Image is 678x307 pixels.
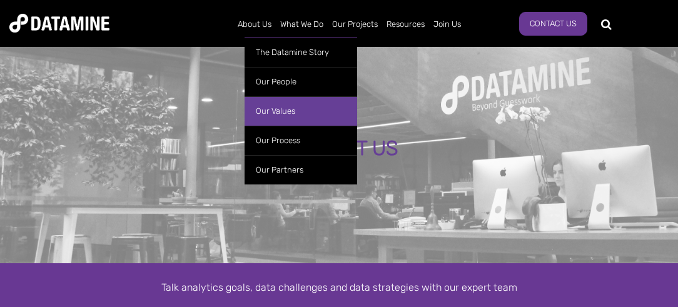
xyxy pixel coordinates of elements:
[328,8,382,41] a: Our Projects
[245,38,357,67] a: The Datamine Story
[84,138,594,160] div: CONTACT US
[233,8,276,41] a: About Us
[245,67,357,96] a: Our People
[519,12,587,36] a: Contact Us
[382,8,429,41] a: Resources
[276,8,328,41] a: What We Do
[429,8,465,41] a: Join Us
[245,126,357,155] a: Our Process
[161,281,517,293] span: Talk analytics goals, data challenges and data strategies with our expert team
[245,96,357,126] a: Our Values
[9,14,109,33] img: Datamine
[245,155,357,184] a: Our Partners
